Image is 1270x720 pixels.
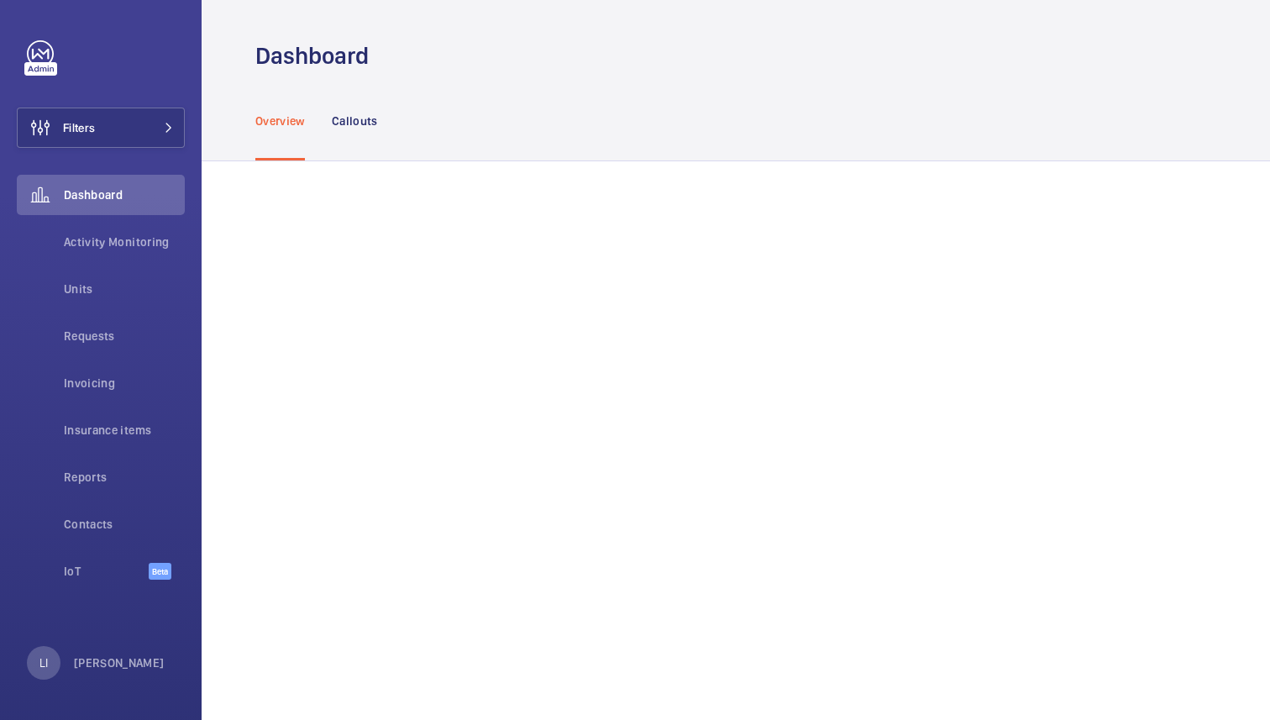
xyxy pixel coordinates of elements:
[64,328,185,344] span: Requests
[64,281,185,297] span: Units
[149,563,171,580] span: Beta
[255,113,305,129] p: Overview
[64,422,185,439] span: Insurance items
[255,40,379,71] h1: Dashboard
[332,113,378,129] p: Callouts
[64,469,185,486] span: Reports
[39,654,48,671] p: LI
[64,375,185,392] span: Invoicing
[17,108,185,148] button: Filters
[64,187,185,203] span: Dashboard
[63,119,95,136] span: Filters
[74,654,165,671] p: [PERSON_NAME]
[64,234,185,250] span: Activity Monitoring
[64,563,149,580] span: IoT
[64,516,185,533] span: Contacts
